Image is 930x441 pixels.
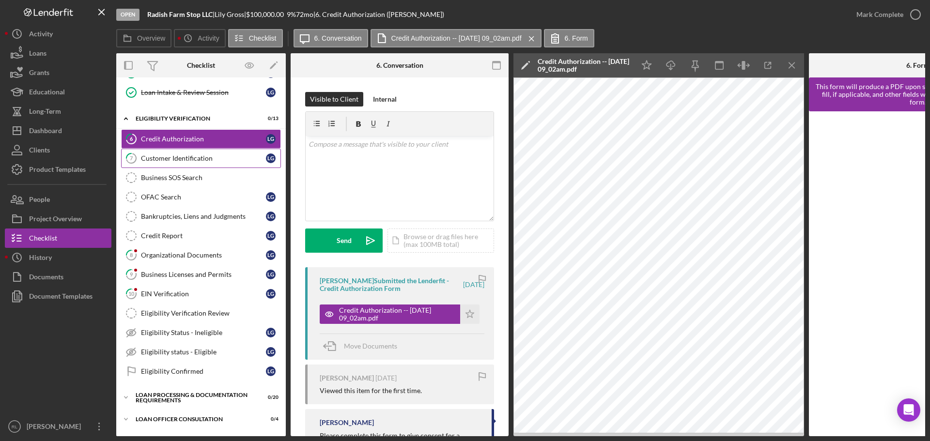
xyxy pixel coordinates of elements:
div: OFAC Search [141,193,266,201]
div: Credit Authorization -- [DATE] 09_02am.pdf [538,58,630,73]
div: 0 / 13 [261,116,279,122]
div: Loan Intake & Review Session [141,89,266,96]
div: [PERSON_NAME] [24,417,87,439]
div: L G [266,88,276,97]
b: Radish Farm Stop LLC [147,10,213,18]
a: Credit ReportLG [121,226,281,245]
button: Document Templates [5,287,111,306]
label: Credit Authorization -- [DATE] 09_02am.pdf [391,34,522,42]
div: Bankruptcies, Liens and Judgments [141,213,266,220]
button: Checklist [228,29,283,47]
div: Open [116,9,139,21]
div: Eligibility Verification Review [141,309,280,317]
div: L G [266,192,276,202]
div: Internal [373,92,397,106]
div: L G [266,134,276,144]
div: Eligibility Confirmed [141,367,266,375]
div: Send [337,228,352,253]
div: L G [266,328,276,337]
text: RL [12,424,18,429]
button: Credit Authorization -- [DATE] 09_02am.pdf [320,304,480,324]
button: Internal [368,92,402,106]
label: 6. Form [565,34,588,42]
label: 6. Conversation [314,34,362,42]
div: 9 % [287,11,296,18]
div: L G [266,250,276,260]
tspan: 8 [130,252,133,258]
a: Eligibility status - EligibleLG [121,342,281,362]
a: Bankruptcies, Liens and JudgmentsLG [121,207,281,226]
button: 6. Conversation [294,29,368,47]
div: Loan Processing & Documentation Requirements [136,392,254,403]
a: Loan Intake & Review SessionLG [121,83,281,102]
div: Eligibility Verification [136,116,254,122]
div: Checklist [187,61,215,69]
a: Eligibility ConfirmedLG [121,362,281,381]
tspan: 6 [130,136,133,142]
button: Overview [116,29,171,47]
div: Viewed this item for the first time. [320,387,422,395]
div: L G [266,289,276,299]
label: Activity [198,34,219,42]
div: 0 / 20 [261,395,279,400]
time: 2025-08-24 12:54 [375,374,397,382]
div: Credit Authorization [141,135,266,143]
div: 6. Form [906,61,930,69]
div: L G [266,153,276,163]
button: Activity [174,29,225,47]
a: Eligibility Verification Review [121,304,281,323]
span: Move Documents [344,342,397,350]
div: 72 mo [296,11,313,18]
a: 8Organizational DocumentsLG [121,245,281,265]
button: Send [305,228,383,253]
div: Business Licenses and Permits [141,271,266,278]
a: OFAC SearchLG [121,187,281,207]
div: Credit Report [141,232,266,240]
a: 7Customer IdentificationLG [121,149,281,168]
label: Overview [137,34,165,42]
div: Organizational Documents [141,251,266,259]
tspan: 9 [130,271,133,277]
div: Visible to Client [310,92,358,106]
div: Credit Authorization -- [DATE] 09_02am.pdf [339,306,455,322]
div: | 6. Credit Authorization ([PERSON_NAME]) [313,11,444,18]
div: Open Intercom Messenger [897,398,920,422]
div: Document Templates [29,287,93,308]
div: L G [266,231,276,241]
div: | [147,11,215,18]
a: Business SOS Search [121,168,281,187]
button: Mark Complete [847,5,925,24]
time: 2025-08-24 13:02 [463,281,484,289]
div: Eligibility status - Eligible [141,348,266,356]
div: Mark Complete [856,5,903,24]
